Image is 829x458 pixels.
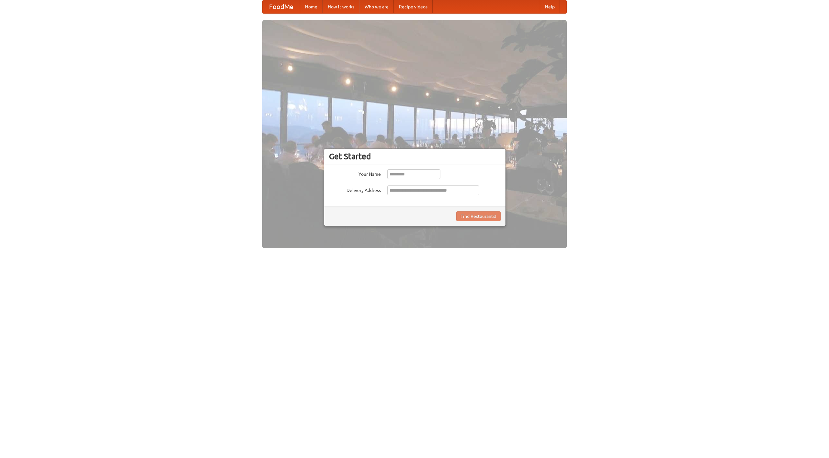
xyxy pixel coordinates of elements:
a: Who we are [359,0,394,13]
a: Home [300,0,323,13]
a: FoodMe [263,0,300,13]
h3: Get Started [329,151,501,161]
label: Your Name [329,169,381,177]
label: Delivery Address [329,185,381,194]
a: Help [540,0,560,13]
button: Find Restaurants! [456,211,501,221]
a: Recipe videos [394,0,433,13]
a: How it works [323,0,359,13]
